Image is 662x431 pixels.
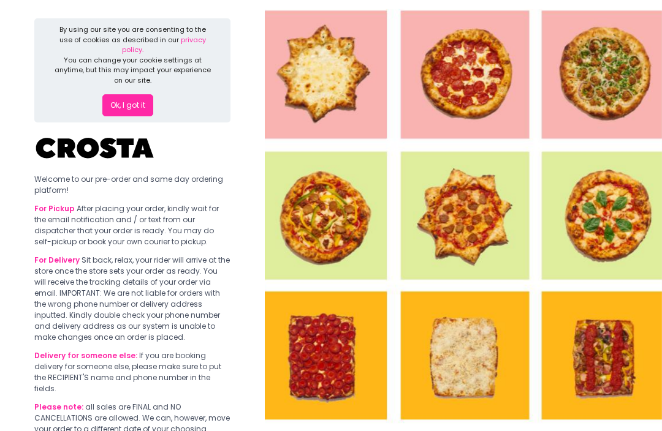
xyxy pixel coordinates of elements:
[34,203,230,247] div: After placing your order, kindly wait for the email notification and / or text from our dispatche...
[34,255,80,265] b: For Delivery
[34,350,137,361] b: Delivery for someone else:
[34,130,157,167] img: Crosta Pizzeria
[34,203,75,214] b: For Pickup
[34,402,83,412] b: Please note:
[34,255,230,343] div: Sit back, relax, your rider will arrive at the store once the store sets your order as ready. You...
[34,174,230,196] div: Welcome to our pre-order and same day ordering platform!
[53,24,211,85] div: By using our site you are consenting to the use of cookies as described in our You can change you...
[102,94,153,116] button: Ok, I got it
[34,350,230,394] div: If you are booking delivery for someone else, please make sure to put the RECIPIENT'S name and ph...
[122,35,206,55] a: privacy policy.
